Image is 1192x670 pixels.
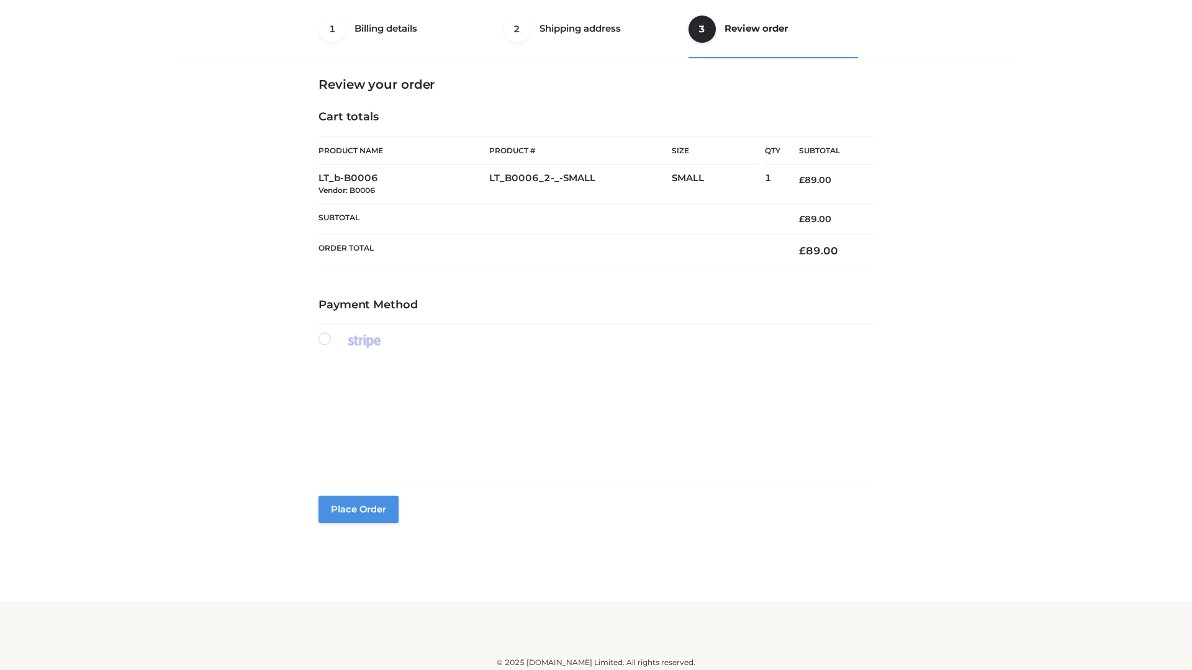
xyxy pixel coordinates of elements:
th: Qty [765,136,780,165]
bdi: 89.00 [799,174,831,185]
th: Size [672,137,759,165]
bdi: 89.00 [799,213,831,225]
td: SMALL [672,165,765,204]
iframe: Secure payment input frame [316,346,871,473]
th: Subtotal [780,137,874,165]
th: Subtotal [318,203,780,234]
bdi: 89.00 [799,244,838,257]
td: LT_b-B0006 [318,165,489,204]
h3: Review your order [318,77,874,92]
span: £ [799,174,805,185]
th: Order Total [318,234,780,267]
h4: Cart totals [318,110,874,124]
button: Place order [318,496,399,523]
td: 1 [765,165,780,204]
h4: Payment Method [318,298,874,312]
small: Vendor: B0006 [318,185,375,195]
td: LT_B0006_2-_-SMALL [489,165,672,204]
span: £ [799,244,806,257]
th: Product Name [318,136,489,165]
th: Product # [489,136,672,165]
span: £ [799,213,805,225]
div: © 2025 [DOMAIN_NAME] Limited. All rights reserved. [184,656,1008,669]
